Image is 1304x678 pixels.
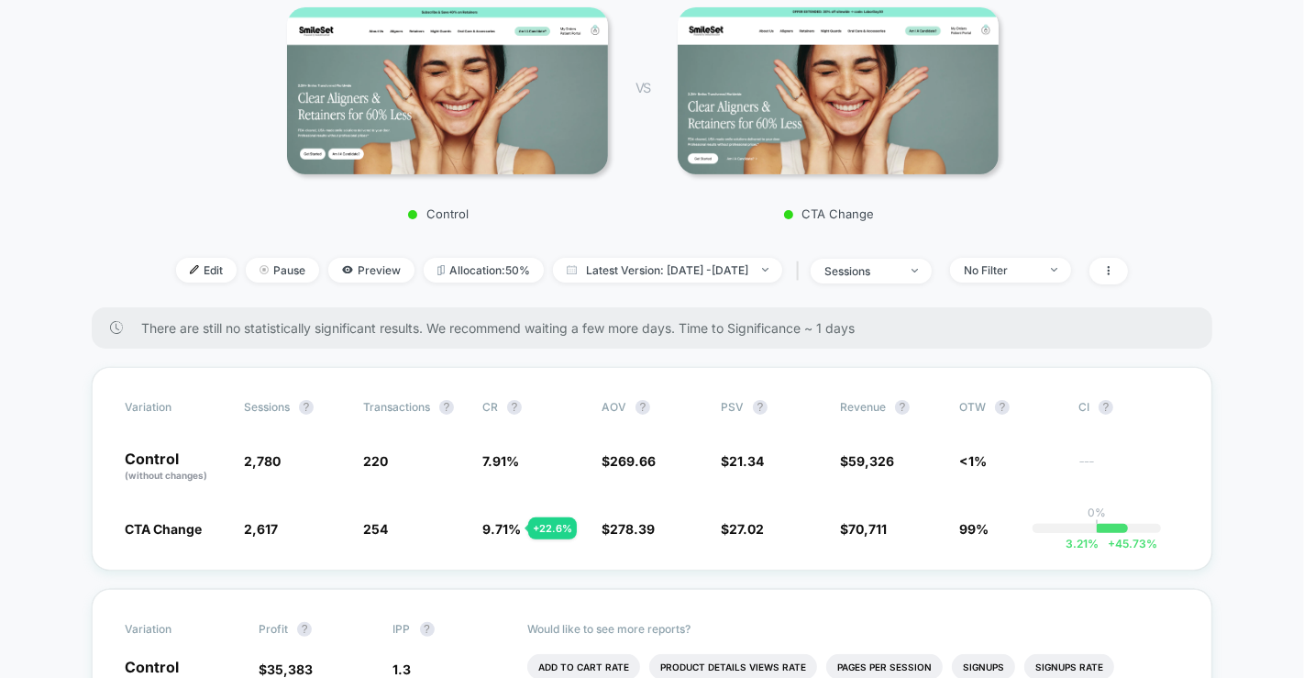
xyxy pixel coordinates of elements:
[528,517,577,539] div: + 22.6 %
[125,622,226,637] span: Variation
[721,400,744,414] span: PSV
[125,521,202,537] span: CTA Change
[995,400,1010,415] button: ?
[482,453,519,469] span: 7.91 %
[363,400,430,414] span: Transactions
[125,400,226,415] span: Variation
[1088,506,1106,519] p: 0%
[297,622,312,637] button: ?
[669,206,989,221] p: CTA Change
[1051,268,1057,272] img: end
[363,521,388,537] span: 254
[141,320,1176,336] span: There are still no statistically significant results. We recommend waiting a few more days . Time...
[635,400,650,415] button: ?
[176,258,237,283] span: Edit
[895,400,910,415] button: ?
[287,7,608,174] img: Control main
[437,265,445,275] img: rebalance
[912,269,918,272] img: end
[299,400,314,415] button: ?
[125,451,226,483] p: Control
[363,453,388,469] span: 220
[278,206,599,221] p: Control
[610,453,656,469] span: 269.66
[259,622,288,636] span: Profit
[259,661,313,677] span: $
[762,268,768,272] img: end
[635,80,650,95] span: VS
[424,258,544,283] span: Allocation: 50%
[567,265,577,274] img: calendar
[840,521,887,537] span: $
[244,453,281,469] span: 2,780
[959,521,989,537] span: 99%
[482,400,498,414] span: CR
[1099,537,1157,550] span: 45.73 %
[824,264,898,278] div: sessions
[964,263,1037,277] div: No Filter
[729,521,764,537] span: 27.02
[244,521,278,537] span: 2,617
[1078,400,1179,415] span: CI
[190,265,199,274] img: edit
[125,470,207,481] span: (without changes)
[721,521,764,537] span: $
[753,400,768,415] button: ?
[610,521,655,537] span: 278.39
[678,7,999,174] img: CTA Change main
[328,258,414,283] span: Preview
[393,622,411,636] span: IPP
[246,258,319,283] span: Pause
[602,521,655,537] span: $
[1099,400,1113,415] button: ?
[848,453,894,469] span: 59,326
[420,622,435,637] button: ?
[439,400,454,415] button: ?
[840,453,894,469] span: $
[267,661,313,677] span: 35,383
[507,400,522,415] button: ?
[260,265,269,274] img: end
[1078,456,1179,483] span: ---
[527,622,1179,636] p: Would like to see more reports?
[848,521,887,537] span: 70,711
[729,453,764,469] span: 21.34
[791,258,811,284] span: |
[840,400,886,414] span: Revenue
[553,258,782,283] span: Latest Version: [DATE] - [DATE]
[1066,537,1099,550] span: 3.21 %
[602,400,626,414] span: AOV
[393,661,412,677] span: 1.3
[959,400,1060,415] span: OTW
[1095,519,1099,533] p: |
[721,453,764,469] span: $
[244,400,290,414] span: Sessions
[482,521,521,537] span: 9.71 %
[959,453,987,469] span: <1%
[602,453,656,469] span: $
[1108,537,1115,550] span: +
